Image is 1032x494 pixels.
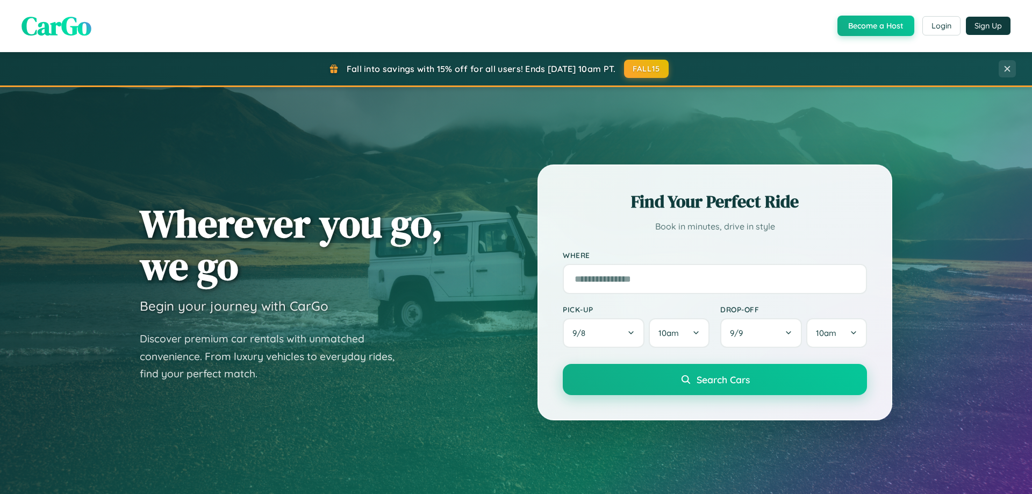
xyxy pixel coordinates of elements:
[658,328,679,338] span: 10am
[572,328,591,338] span: 9 / 8
[697,374,750,385] span: Search Cars
[563,219,867,234] p: Book in minutes, drive in style
[140,298,328,314] h3: Begin your journey with CarGo
[563,190,867,213] h2: Find Your Perfect Ride
[563,250,867,260] label: Where
[649,318,709,348] button: 10am
[347,63,616,74] span: Fall into savings with 15% off for all users! Ends [DATE] 10am PT.
[624,60,669,78] button: FALL15
[140,202,443,287] h1: Wherever you go, we go
[563,364,867,395] button: Search Cars
[922,16,961,35] button: Login
[720,318,802,348] button: 9/9
[837,16,914,36] button: Become a Host
[563,318,644,348] button: 9/8
[21,8,91,44] span: CarGo
[140,330,408,383] p: Discover premium car rentals with unmatched convenience. From luxury vehicles to everyday rides, ...
[816,328,836,338] span: 10am
[720,305,867,314] label: Drop-off
[966,17,1010,35] button: Sign Up
[806,318,867,348] button: 10am
[563,305,709,314] label: Pick-up
[730,328,748,338] span: 9 / 9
